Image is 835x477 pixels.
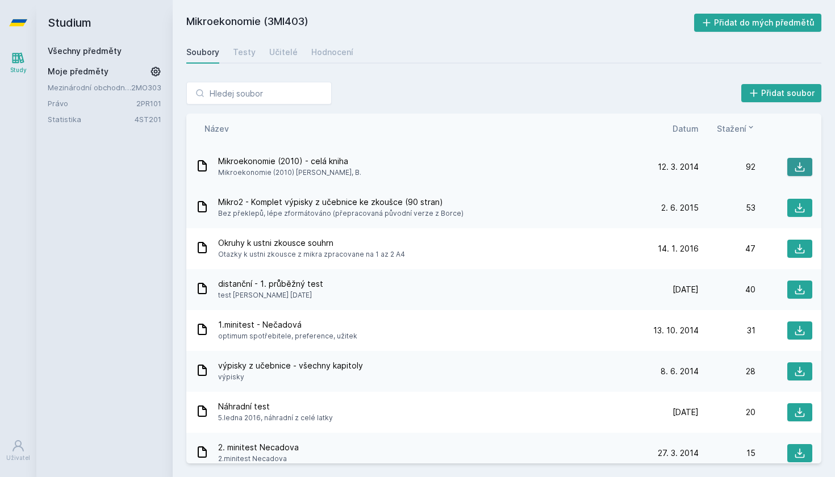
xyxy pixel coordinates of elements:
span: [DATE] [673,407,699,418]
span: 2. minitest Necadova [218,442,299,453]
span: Mikro2 - Komplet výpisky z učebnice ke zkoušce (90 stran) [218,196,464,208]
div: 20 [699,407,755,418]
div: 47 [699,243,755,254]
span: 2. 6. 2015 [661,202,699,214]
span: výpisky [218,371,363,383]
a: Study [2,45,34,80]
a: Soubory [186,41,219,64]
div: 28 [699,366,755,377]
div: 15 [699,447,755,459]
a: Všechny předměty [48,46,122,56]
span: Náhradní test [218,401,333,412]
span: optimum spotřebitele, preference, užitek [218,330,357,342]
div: Study [10,66,27,74]
span: Bez překlepů, lépe zformátováno (přepracovaná původní verze z Borce) [218,208,464,219]
span: Mikroekonomie (2010) - celá kniha [218,156,361,167]
button: Datum [673,123,699,135]
div: 92 [699,161,755,173]
span: 5.ledna 2016, náhradní z celé latky [218,412,333,424]
a: Statistika [48,114,135,125]
div: Soubory [186,47,219,58]
div: 31 [699,325,755,336]
span: 14. 1. 2016 [658,243,699,254]
h2: Mikroekonomie (3MI403) [186,14,694,32]
a: Právo [48,98,136,109]
div: 40 [699,284,755,295]
a: Mezinárodní obchodní jednání a protokol [48,82,131,93]
button: Přidat soubor [741,84,822,102]
a: Učitelé [269,41,298,64]
span: Otazky k ustni zkousce z mikra zpracovane na 1 az 2 A4 [218,249,405,260]
button: Název [204,123,229,135]
a: 4ST201 [135,115,161,124]
span: test [PERSON_NAME] [DATE] [218,290,323,301]
span: 13. 10. 2014 [653,325,699,336]
span: výpisky z učebnice - všechny kapitoly [218,360,363,371]
a: Hodnocení [311,41,353,64]
span: 2.minitest Necadova [218,453,299,465]
span: distanční - 1. průběžný test [218,278,323,290]
span: Okruhy k ustni zkousce souhrn [218,237,405,249]
span: 27. 3. 2014 [658,447,699,459]
span: 1.minitest - Nečadová [218,319,357,330]
span: Mikroekonomie (2010) [PERSON_NAME], B. [218,167,361,178]
div: Učitelé [269,47,298,58]
button: Přidat do mých předmětů [694,14,822,32]
div: Uživatel [6,454,30,462]
button: Stažení [717,123,755,135]
div: 53 [699,202,755,214]
span: Moje předměty [48,66,108,77]
span: 12. 3. 2014 [658,161,699,173]
a: 2MO303 [131,83,161,92]
div: Testy [233,47,256,58]
span: Stažení [717,123,746,135]
div: Hodnocení [311,47,353,58]
a: Testy [233,41,256,64]
span: [DATE] [673,284,699,295]
a: 2PR101 [136,99,161,108]
span: 8. 6. 2014 [661,366,699,377]
input: Hledej soubor [186,82,332,104]
a: Uživatel [2,433,34,468]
